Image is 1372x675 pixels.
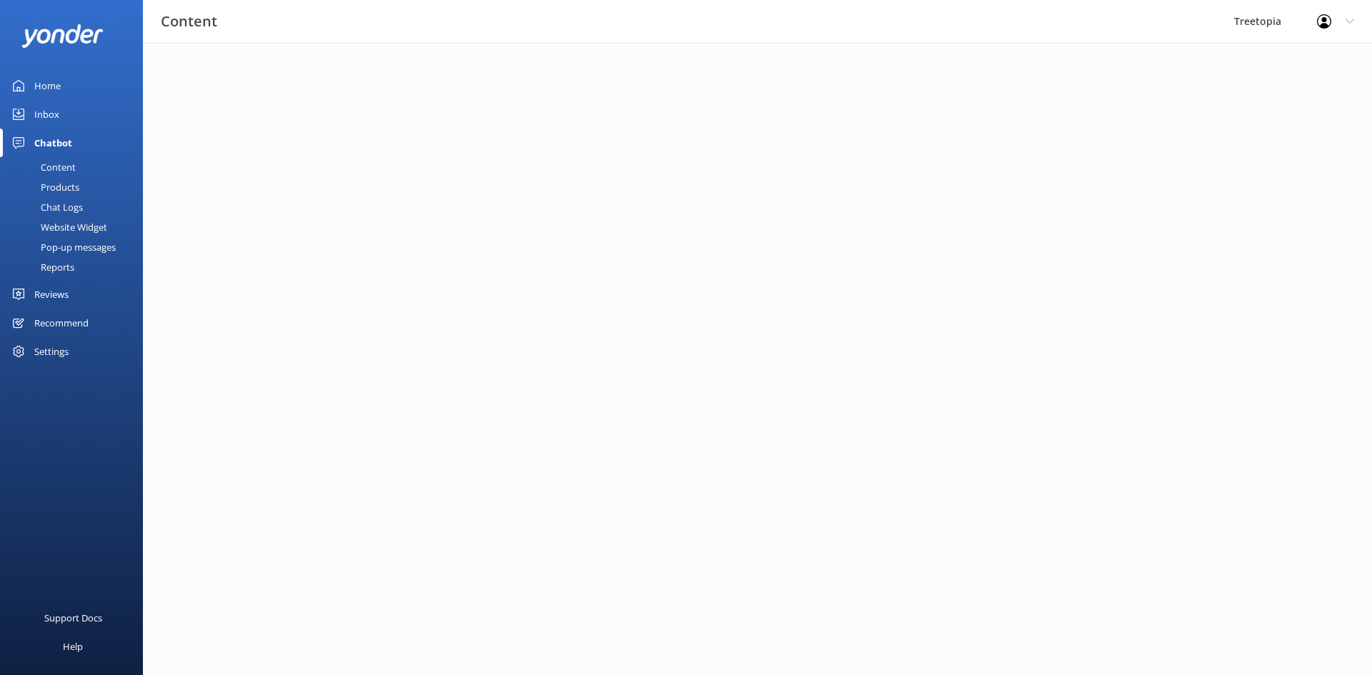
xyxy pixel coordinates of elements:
div: Inbox [34,100,59,129]
a: Products [9,177,143,197]
div: Content [9,157,76,177]
div: Reviews [34,280,69,309]
a: Pop-up messages [9,237,143,257]
div: Support Docs [44,604,102,632]
img: yonder-white-logo.png [21,24,104,48]
h3: Content [161,10,217,33]
div: Help [63,632,83,661]
div: Home [34,71,61,100]
div: Reports [9,257,74,277]
div: Chatbot [34,129,72,157]
a: Website Widget [9,217,143,237]
a: Content [9,157,143,177]
div: Settings [34,337,69,366]
a: Reports [9,257,143,277]
div: Recommend [34,309,89,337]
div: Pop-up messages [9,237,116,257]
div: Products [9,177,79,197]
a: Chat Logs [9,197,143,217]
div: Chat Logs [9,197,83,217]
div: Website Widget [9,217,107,237]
